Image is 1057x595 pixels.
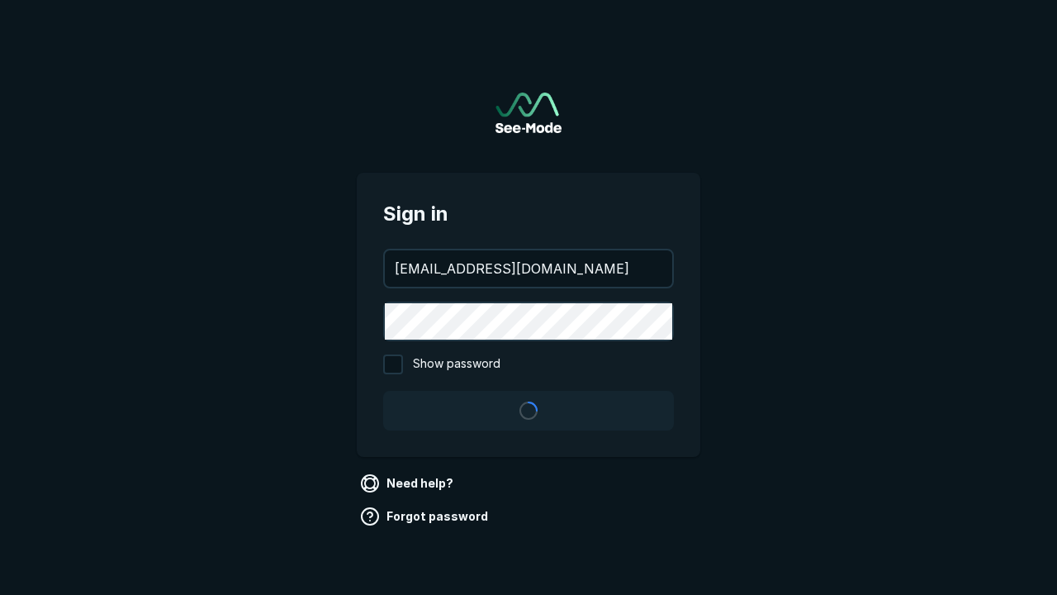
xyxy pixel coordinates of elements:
img: See-Mode Logo [495,93,562,133]
a: Need help? [357,470,460,497]
input: your@email.com [385,250,672,287]
a: Forgot password [357,503,495,530]
span: Show password [413,355,500,374]
span: Sign in [383,199,674,229]
a: Go to sign in [495,93,562,133]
